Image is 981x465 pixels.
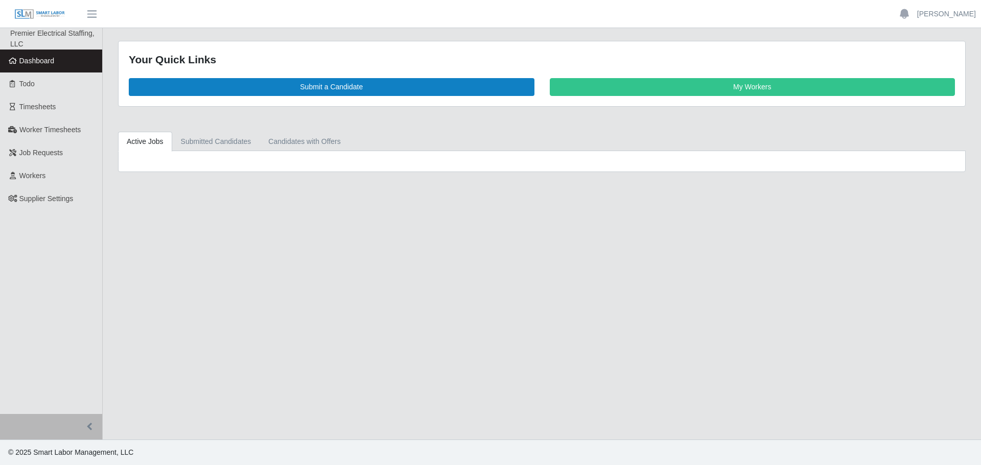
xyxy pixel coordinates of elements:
span: © 2025 Smart Labor Management, LLC [8,448,133,456]
span: Worker Timesheets [19,126,81,134]
a: Submit a Candidate [129,78,534,96]
div: Your Quick Links [129,52,955,68]
a: Active Jobs [118,132,172,152]
span: Dashboard [19,57,55,65]
span: Supplier Settings [19,194,74,203]
span: Job Requests [19,149,63,157]
span: Todo [19,80,35,88]
a: [PERSON_NAME] [917,9,976,19]
span: Premier Electrical Staffing, LLC [10,29,95,48]
a: Candidates with Offers [260,132,349,152]
span: Workers [19,172,46,180]
a: Submitted Candidates [172,132,260,152]
img: SLM Logo [14,9,65,20]
a: My Workers [550,78,955,96]
span: Timesheets [19,103,56,111]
